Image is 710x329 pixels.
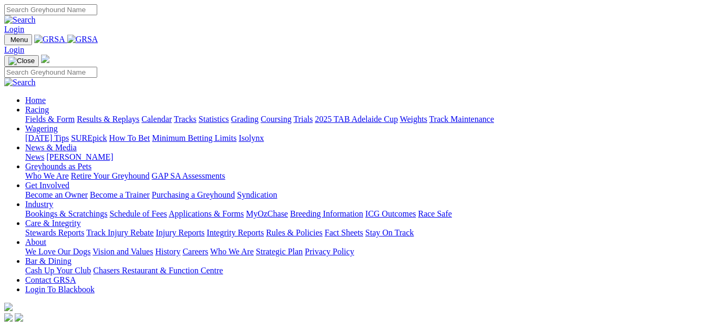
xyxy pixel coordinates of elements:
[25,143,77,152] a: News & Media
[25,266,706,275] div: Bar & Dining
[4,313,13,322] img: facebook.svg
[207,228,264,237] a: Integrity Reports
[237,190,277,199] a: Syndication
[4,15,36,25] img: Search
[25,247,706,256] div: About
[71,133,107,142] a: SUREpick
[25,190,706,200] div: Get Involved
[400,115,427,124] a: Weights
[25,247,90,256] a: We Love Our Dogs
[109,133,150,142] a: How To Bet
[41,55,49,63] img: logo-grsa-white.png
[4,45,24,54] a: Login
[25,124,58,133] a: Wagering
[25,181,69,190] a: Get Involved
[141,115,172,124] a: Calendar
[156,228,204,237] a: Injury Reports
[25,133,69,142] a: [DATE] Tips
[231,115,259,124] a: Grading
[25,115,75,124] a: Fields & Form
[25,115,706,124] div: Racing
[210,247,254,256] a: Who We Are
[325,228,363,237] a: Fact Sheets
[305,247,354,256] a: Privacy Policy
[25,133,706,143] div: Wagering
[174,115,197,124] a: Tracks
[8,57,35,65] img: Close
[25,256,71,265] a: Bar & Dining
[25,200,53,209] a: Industry
[46,152,113,161] a: [PERSON_NAME]
[25,285,95,294] a: Login To Blackbook
[155,247,180,256] a: History
[25,171,69,180] a: Who We Are
[4,303,13,311] img: logo-grsa-white.png
[239,133,264,142] a: Isolynx
[77,115,139,124] a: Results & Replays
[71,171,150,180] a: Retire Your Greyhound
[25,209,706,219] div: Industry
[25,238,46,246] a: About
[365,228,414,237] a: Stay On Track
[290,209,363,218] a: Breeding Information
[199,115,229,124] a: Statistics
[25,275,76,284] a: Contact GRSA
[429,115,494,124] a: Track Maintenance
[4,4,97,15] input: Search
[152,171,225,180] a: GAP SA Assessments
[25,219,81,228] a: Care & Integrity
[25,190,88,199] a: Become an Owner
[25,152,44,161] a: News
[266,228,323,237] a: Rules & Policies
[365,209,416,218] a: ICG Outcomes
[109,209,167,218] a: Schedule of Fees
[25,228,706,238] div: Care & Integrity
[93,266,223,275] a: Chasers Restaurant & Function Centre
[25,266,91,275] a: Cash Up Your Club
[25,105,49,114] a: Racing
[25,228,84,237] a: Stewards Reports
[418,209,451,218] a: Race Safe
[25,152,706,162] div: News & Media
[152,190,235,199] a: Purchasing a Greyhound
[25,209,107,218] a: Bookings & Scratchings
[315,115,398,124] a: 2025 TAB Adelaide Cup
[152,133,236,142] a: Minimum Betting Limits
[4,67,97,78] input: Search
[293,115,313,124] a: Trials
[92,247,153,256] a: Vision and Values
[11,36,28,44] span: Menu
[86,228,153,237] a: Track Injury Rebate
[67,35,98,44] img: GRSA
[4,34,32,45] button: Toggle navigation
[90,190,150,199] a: Become a Trainer
[25,162,91,171] a: Greyhounds as Pets
[15,313,23,322] img: twitter.svg
[25,171,706,181] div: Greyhounds as Pets
[4,55,39,67] button: Toggle navigation
[4,78,36,87] img: Search
[169,209,244,218] a: Applications & Forms
[182,247,208,256] a: Careers
[34,35,65,44] img: GRSA
[25,96,46,105] a: Home
[256,247,303,256] a: Strategic Plan
[246,209,288,218] a: MyOzChase
[261,115,292,124] a: Coursing
[4,25,24,34] a: Login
